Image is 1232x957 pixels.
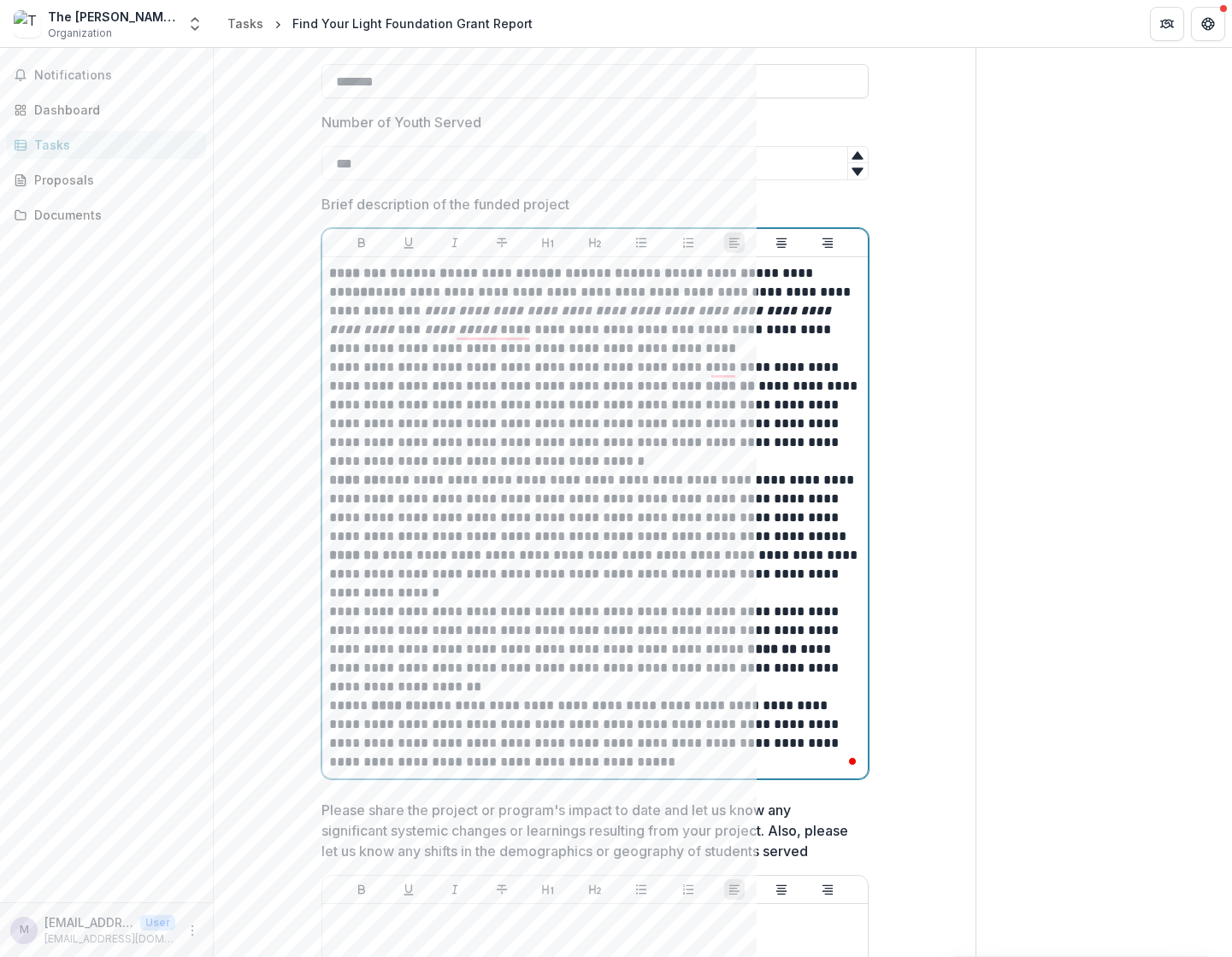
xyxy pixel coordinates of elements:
button: Ordered List [678,879,699,900]
button: More [182,920,203,941]
button: Underline [398,879,419,900]
div: The [PERSON_NAME] Foundation [48,8,176,26]
nav: breadcrumb [221,11,539,36]
div: Proposals [34,171,192,189]
button: Strike [492,879,512,900]
button: Align Center [771,232,792,253]
button: Underline [398,232,419,253]
button: Notifications [7,62,206,89]
button: Heading 1 [538,232,558,253]
button: Heading 1 [538,879,558,900]
button: Italicize [445,879,465,900]
button: Heading 2 [585,879,605,900]
div: Documents [34,206,192,224]
button: Bold [351,879,372,900]
button: Heading 2 [585,232,605,253]
img: The Misty Copeland Foundation [14,10,41,38]
div: Dashboard [34,101,192,119]
a: Dashboard [7,96,206,124]
button: Align Center [771,879,792,900]
span: Notifications [34,68,199,83]
p: Please share the project or program's impact to date and let us know any significant systemic cha... [321,800,858,861]
div: Tasks [227,15,263,32]
button: Get Help [1191,7,1225,41]
button: Bullet List [631,879,651,900]
div: To enrich screen reader interactions, please activate Accessibility in Grammarly extension settings [329,264,861,772]
button: Bold [351,232,372,253]
p: User [140,915,175,931]
button: Align Left [724,232,745,253]
p: Number of Youth Served [321,112,481,132]
button: Align Left [724,879,745,900]
p: Brief description of the funded project [321,194,569,214]
p: [EMAIL_ADDRESS][DOMAIN_NAME] [44,931,175,947]
button: Italicize [445,232,465,253]
button: Align Right [817,879,838,900]
span: Organization [48,26,112,41]
button: Bullet List [631,232,651,253]
div: msternbach@mistycopelandfoundation.org [20,925,29,936]
a: Proposals [7,166,206,194]
a: Tasks [7,131,206,159]
button: Open entity switcher [183,7,207,41]
button: Align Right [817,232,838,253]
button: Ordered List [678,232,699,253]
button: Partners [1150,7,1184,41]
p: [EMAIL_ADDRESS][DOMAIN_NAME] [44,913,133,931]
div: Tasks [34,136,192,154]
div: Find Your Light Foundation Grant Report [292,15,533,32]
a: Documents [7,201,206,229]
a: Tasks [221,11,270,36]
button: Strike [492,232,512,253]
